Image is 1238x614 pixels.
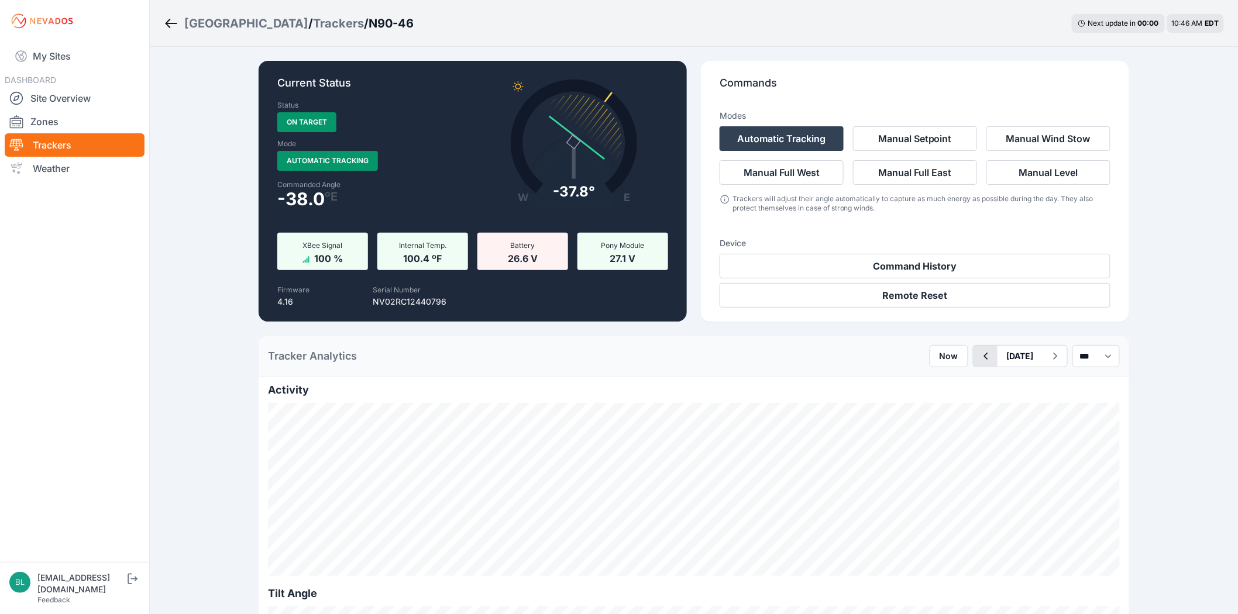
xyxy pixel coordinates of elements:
span: º E [325,192,338,201]
label: Mode [277,139,296,149]
p: NV02RC12440796 [373,296,446,308]
a: Feedback [37,595,70,604]
p: 4.16 [277,296,309,308]
button: Command History [720,254,1110,278]
h2: Tilt Angle [268,585,1120,602]
button: [DATE] [998,346,1043,367]
span: On Target [277,112,336,132]
span: 10:46 AM [1172,19,1203,27]
span: Battery [511,241,535,250]
nav: Breadcrumb [164,8,414,39]
span: EDT [1205,19,1219,27]
span: -38.0 [277,192,325,206]
h3: N90-46 [369,15,414,32]
a: Weather [5,157,145,180]
span: 100.4 ºF [404,250,442,264]
button: Now [930,345,968,367]
div: -37.8° [553,182,595,201]
a: Trackers [313,15,364,32]
div: Trackers will adjust their angle automatically to capture as much energy as possible during the d... [733,194,1110,213]
button: Manual Full East [853,160,977,185]
span: XBee Signal [303,241,343,250]
span: Next update in [1088,19,1136,27]
img: blippencott@invenergy.com [9,572,30,593]
a: Trackers [5,133,145,157]
span: 27.1 V [610,250,636,264]
label: Status [277,101,298,110]
a: Zones [5,110,145,133]
span: 100 % [314,250,343,264]
button: Automatic Tracking [720,126,844,151]
p: Commands [720,75,1110,101]
h2: Tracker Analytics [268,348,357,364]
h3: Modes [720,110,746,122]
h2: Activity [268,382,1120,398]
h3: Device [720,237,1110,249]
button: Manual Full West [720,160,844,185]
a: Site Overview [5,87,145,110]
button: Manual Wind Stow [986,126,1110,151]
a: My Sites [5,42,145,70]
p: Current Status [277,75,668,101]
button: Manual Level [986,160,1110,185]
div: 00 : 00 [1138,19,1159,28]
span: / [364,15,369,32]
a: [GEOGRAPHIC_DATA] [184,15,308,32]
span: Pony Module [601,241,645,250]
label: Firmware [277,285,309,294]
span: 26.6 V [508,250,538,264]
span: / [308,15,313,32]
label: Commanded Angle [277,180,466,189]
img: Nevados [9,12,75,30]
label: Serial Number [373,285,421,294]
button: Manual Setpoint [853,126,977,151]
span: DASHBOARD [5,75,56,85]
button: Remote Reset [720,283,1110,308]
span: Automatic Tracking [277,151,378,171]
span: Internal Temp. [399,241,446,250]
div: [EMAIL_ADDRESS][DOMAIN_NAME] [37,572,125,595]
